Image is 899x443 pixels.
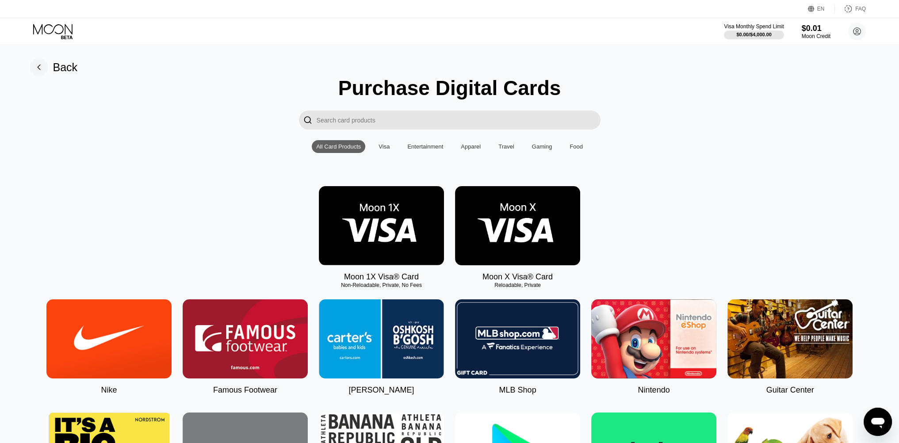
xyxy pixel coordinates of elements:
[724,23,784,39] div: Visa Monthly Spend Limit$0.00/$4,000.00
[374,140,394,153] div: Visa
[638,386,669,395] div: Nintendo
[498,143,514,150] div: Travel
[316,143,361,150] div: All Card Products
[494,140,519,153] div: Travel
[808,4,835,13] div: EN
[213,386,277,395] div: Famous Footwear
[835,4,866,13] div: FAQ
[317,111,601,130] input: Search card products
[817,6,825,12] div: EN
[570,143,583,150] div: Food
[855,6,866,12] div: FAQ
[30,58,78,76] div: Back
[802,24,830,39] div: $0.01Moon Credit
[532,143,552,150] div: Gaming
[455,282,580,288] div: Reloadable, Private
[303,115,312,125] div: 
[407,143,443,150] div: Entertainment
[565,140,587,153] div: Food
[482,272,553,282] div: Moon X Visa® Card
[101,386,117,395] div: Nike
[312,140,365,153] div: All Card Products
[528,140,557,153] div: Gaming
[864,408,892,436] iframe: Nút để khởi chạy cửa sổ nhắn tin
[724,23,784,30] div: Visa Monthly Spend Limit
[766,386,814,395] div: Guitar Center
[319,282,444,288] div: Non-Reloadable, Private, No Fees
[299,111,317,130] div: 
[456,140,485,153] div: Apparel
[802,33,830,39] div: Moon Credit
[344,272,419,282] div: Moon 1X Visa® Card
[403,140,448,153] div: Entertainment
[348,386,414,395] div: [PERSON_NAME]
[338,76,561,100] div: Purchase Digital Cards
[53,61,78,74] div: Back
[379,143,390,150] div: Visa
[802,24,830,33] div: $0.01
[499,386,536,395] div: MLB Shop
[736,32,772,37] div: $0.00 / $4,000.00
[461,143,481,150] div: Apparel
